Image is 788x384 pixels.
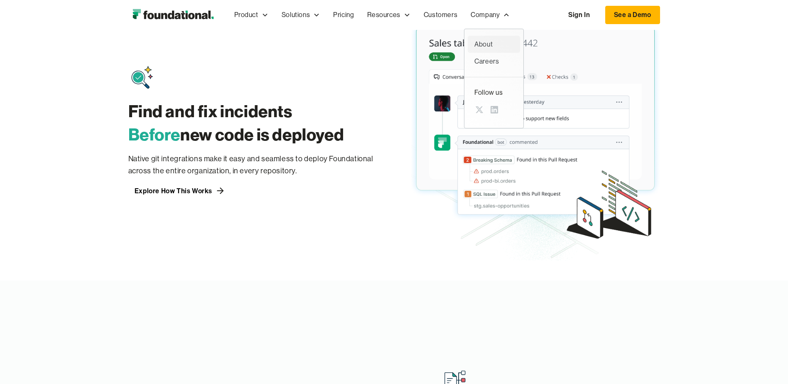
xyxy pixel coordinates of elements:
div: About [474,39,513,50]
p: Native git integrations make it easy and seamless to deploy Foundational across the entire organi... [128,153,378,177]
a: Sign In [560,6,598,24]
img: Foundational Logo [128,7,218,23]
a: Customers [417,1,464,29]
div: Explore How This Works [135,187,212,194]
a: home [128,7,218,23]
a: About [468,36,520,53]
div: Product [228,1,275,29]
div: Careers [474,56,513,67]
iframe: Chat Widget [638,288,788,384]
div: Company [464,1,516,29]
h3: Find and fix incidents new code is deployed [128,100,378,146]
div: Resources [367,10,400,20]
div: Solutions [282,10,310,20]
a: Careers [468,53,520,70]
nav: Company [464,29,524,128]
div: Solutions [275,1,326,29]
div: Follow us [474,87,513,98]
span: Before [128,124,181,145]
div: Resources [361,1,417,29]
a: See a Demo [605,6,660,24]
a: Explore How This Works [128,184,232,197]
div: Product [234,10,258,20]
img: Find and Fix Icon [129,65,156,91]
a: Pricing [326,1,361,29]
div: Company [471,10,500,20]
